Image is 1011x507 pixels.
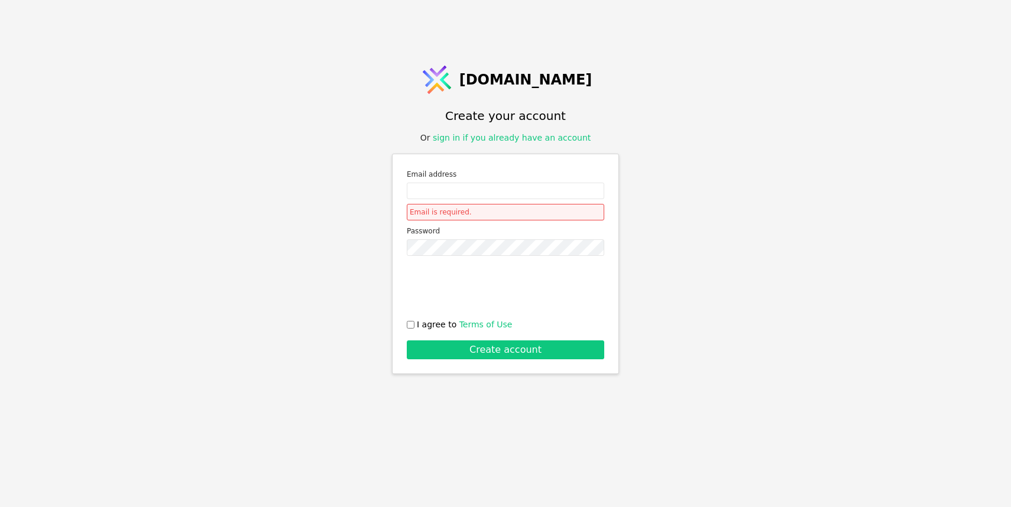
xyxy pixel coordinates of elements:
input: Email address [407,183,604,199]
button: Create account [407,340,604,359]
h1: Create your account [445,107,566,125]
span: I agree to [417,318,512,331]
span: [DOMAIN_NAME] [459,69,592,90]
input: I agree to Terms of Use [407,321,414,329]
a: sign in if you already have an account [433,133,591,142]
a: Terms of Use [459,320,513,329]
div: Email is required. [407,204,604,220]
label: Email address [407,168,604,180]
iframe: reCAPTCHA [416,265,595,311]
a: [DOMAIN_NAME] [419,62,592,97]
div: Or [420,132,591,144]
label: Password [407,225,604,237]
input: Password [407,239,604,256]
